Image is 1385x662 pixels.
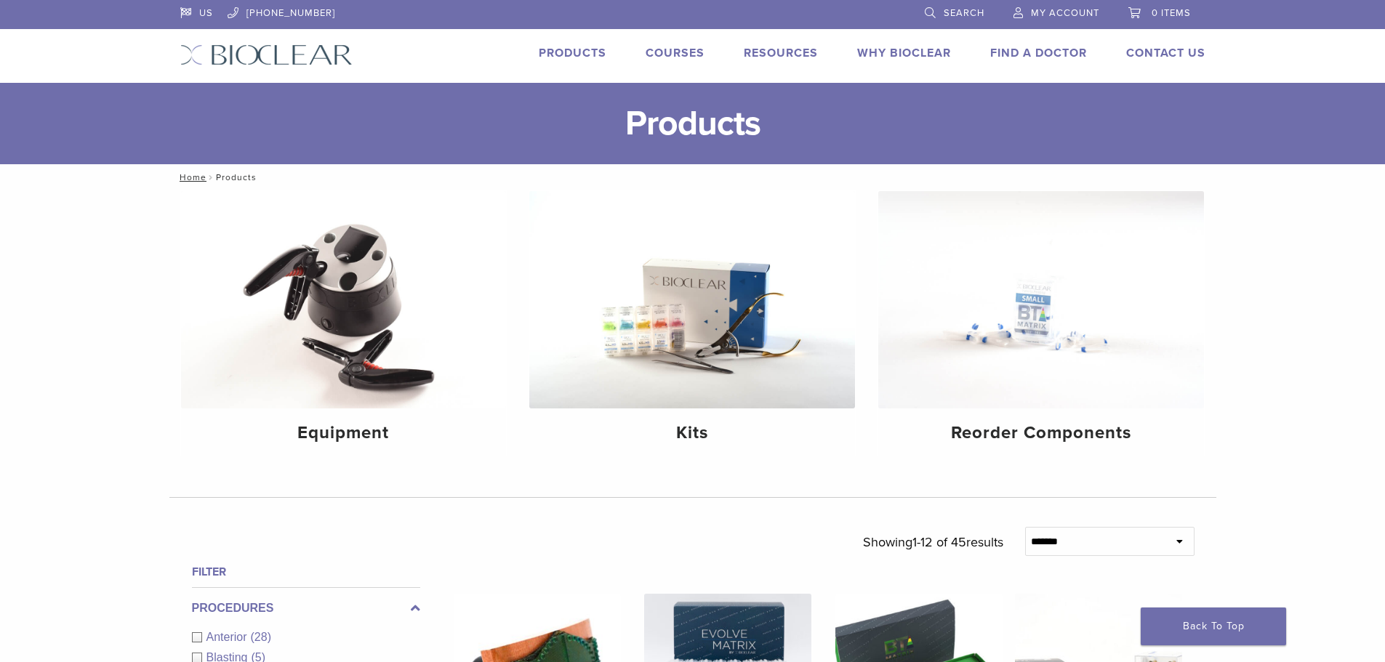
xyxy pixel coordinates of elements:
[878,191,1204,408] img: Reorder Components
[863,527,1003,557] p: Showing results
[206,174,216,181] span: /
[1031,7,1099,19] span: My Account
[192,563,420,581] h4: Filter
[1126,46,1205,60] a: Contact Us
[878,191,1204,456] a: Reorder Components
[646,46,704,60] a: Courses
[175,172,206,182] a: Home
[541,420,843,446] h4: Kits
[529,191,855,408] img: Kits
[169,164,1216,190] nav: Products
[206,631,251,643] span: Anterior
[990,46,1087,60] a: Find A Doctor
[890,420,1192,446] h4: Reorder Components
[529,191,855,456] a: Kits
[251,631,271,643] span: (28)
[192,600,420,617] label: Procedures
[180,44,353,65] img: Bioclear
[181,191,507,456] a: Equipment
[857,46,951,60] a: Why Bioclear
[1152,7,1191,19] span: 0 items
[193,420,495,446] h4: Equipment
[539,46,606,60] a: Products
[744,46,818,60] a: Resources
[1141,607,1286,645] a: Back To Top
[912,534,966,550] span: 1-12 of 45
[181,191,507,408] img: Equipment
[944,7,984,19] span: Search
